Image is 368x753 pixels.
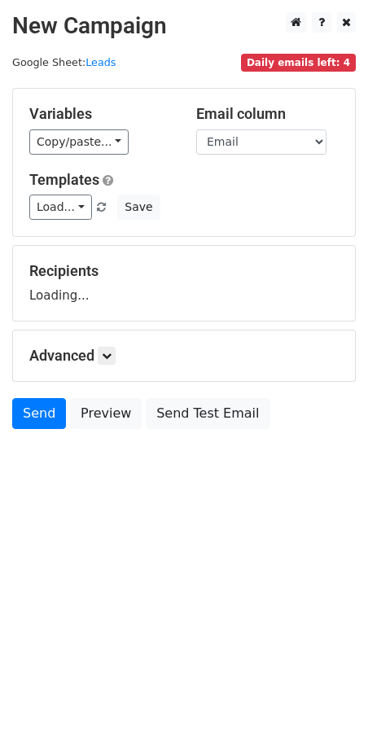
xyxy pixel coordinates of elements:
[12,12,356,40] h2: New Campaign
[29,347,339,365] h5: Advanced
[196,105,339,123] h5: Email column
[29,105,172,123] h5: Variables
[29,195,92,220] a: Load...
[12,56,116,68] small: Google Sheet:
[146,398,269,429] a: Send Test Email
[29,262,339,304] div: Loading...
[29,171,99,188] a: Templates
[29,129,129,155] a: Copy/paste...
[85,56,116,68] a: Leads
[70,398,142,429] a: Preview
[29,262,339,280] h5: Recipients
[241,56,356,68] a: Daily emails left: 4
[241,54,356,72] span: Daily emails left: 4
[12,398,66,429] a: Send
[117,195,160,220] button: Save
